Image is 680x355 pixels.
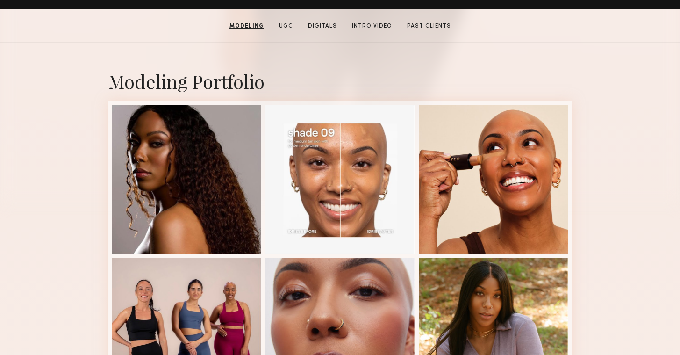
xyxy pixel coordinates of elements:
a: Past Clients [403,22,455,30]
a: Digitals [304,22,341,30]
div: Modeling Portfolio [108,69,572,94]
a: Modeling [226,22,268,30]
a: Intro Video [348,22,396,30]
a: UGC [275,22,297,30]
